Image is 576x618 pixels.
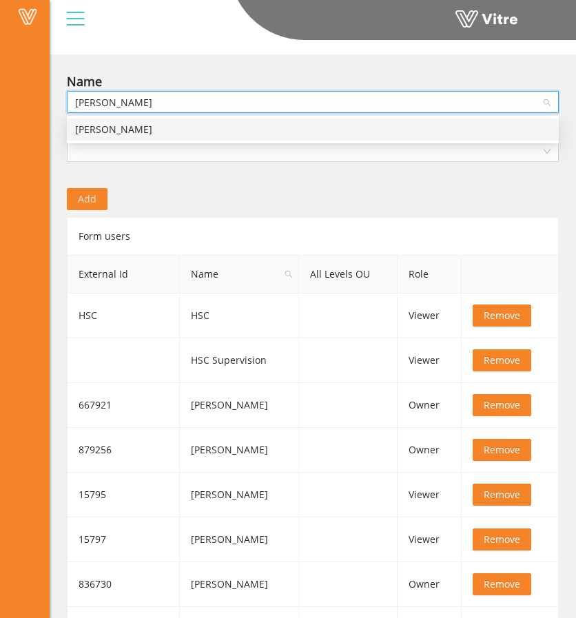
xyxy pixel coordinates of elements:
button: Remove [473,349,531,371]
td: [PERSON_NAME] [180,473,299,517]
span: 15795 [79,488,106,501]
th: External Id [68,256,180,293]
span: Remove [484,577,520,592]
td: HSC Supervision [180,338,299,383]
div: Name [67,72,102,91]
span: search [280,256,299,293]
button: Remove [473,305,531,327]
span: Remove [484,398,520,413]
span: Viewer [409,488,440,501]
div: Jeni Doyle [67,119,559,141]
td: HSC [180,293,299,338]
span: Remove [484,487,520,502]
button: Remove [473,484,531,506]
span: Owner [409,398,440,411]
span: search [285,270,293,278]
button: Remove [473,439,531,461]
td: [PERSON_NAME] [180,383,299,428]
td: [PERSON_NAME] [180,562,299,607]
span: Viewer [409,533,440,546]
td: [PERSON_NAME] [180,428,299,473]
span: Viewer [409,353,440,367]
span: HSC [79,309,97,322]
span: 836730 [79,577,112,590]
span: Viewer [409,309,440,322]
button: Add [67,188,107,210]
span: Owner [409,443,440,456]
span: Owner [409,577,440,590]
th: Role [398,256,462,293]
div: Form users [67,217,559,255]
span: 15797 [79,533,106,546]
span: Remove [484,353,520,368]
span: Remove [484,532,520,547]
span: 879256 [79,443,112,456]
button: Remove [473,394,531,416]
td: [PERSON_NAME] [180,517,299,562]
span: 667921 [79,398,112,411]
button: Remove [473,528,531,550]
div: [PERSON_NAME] [75,122,551,137]
button: Remove [473,573,531,595]
th: All Levels OU [299,256,398,293]
span: Name [180,256,298,293]
span: Remove [484,308,520,323]
span: Remove [484,442,520,457]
